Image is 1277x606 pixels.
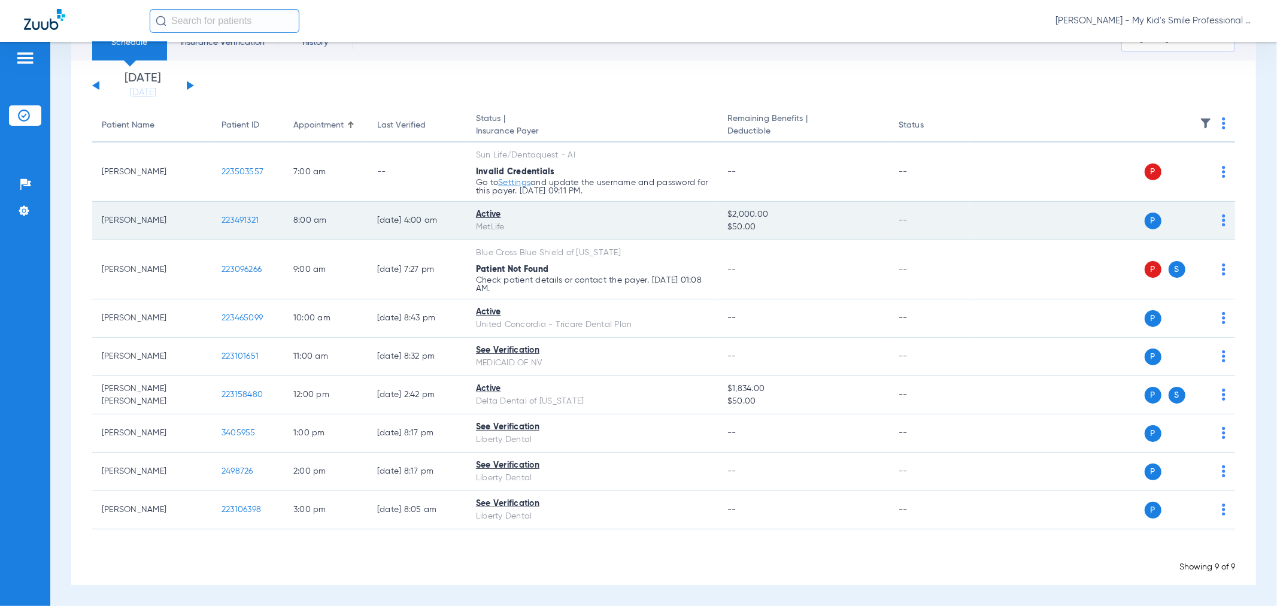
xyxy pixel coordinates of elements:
[92,376,212,414] td: [PERSON_NAME] [PERSON_NAME]
[222,119,259,132] div: Patient ID
[368,202,466,240] td: [DATE] 4:00 AM
[727,125,879,138] span: Deductible
[284,240,368,299] td: 9:00 AM
[222,467,253,475] span: 2498726
[92,202,212,240] td: [PERSON_NAME]
[727,208,879,221] span: $2,000.00
[368,240,466,299] td: [DATE] 7:27 PM
[727,221,879,234] span: $50.00
[368,338,466,376] td: [DATE] 8:32 PM
[377,119,457,132] div: Last Verified
[284,453,368,491] td: 2:00 PM
[889,491,970,529] td: --
[1145,502,1161,519] span: P
[102,119,202,132] div: Patient Name
[727,352,736,360] span: --
[476,168,555,176] span: Invalid Credentials
[889,109,970,143] th: Status
[284,376,368,414] td: 12:00 PM
[101,37,158,49] span: Schedule
[1145,387,1161,404] span: P
[889,338,970,376] td: --
[222,390,263,399] span: 223158480
[1222,427,1226,439] img: group-dot-blue.svg
[1145,425,1161,442] span: P
[1217,549,1277,606] iframe: Chat Widget
[102,119,154,132] div: Patient Name
[727,429,736,437] span: --
[150,9,299,33] input: Search for patients
[92,240,212,299] td: [PERSON_NAME]
[476,221,708,234] div: MetLife
[16,51,35,65] img: hamburger-icon
[727,383,879,395] span: $1,834.00
[476,149,708,162] div: Sun Life/Dentaquest - AI
[222,505,261,514] span: 223106398
[284,338,368,376] td: 11:00 AM
[466,109,718,143] th: Status |
[476,357,708,369] div: MEDICAID OF NV
[222,352,259,360] span: 223101651
[156,16,166,26] img: Search Icon
[284,299,368,338] td: 10:00 AM
[284,414,368,453] td: 1:00 PM
[476,265,548,274] span: Patient Not Found
[377,119,426,132] div: Last Verified
[727,467,736,475] span: --
[368,491,466,529] td: [DATE] 8:05 AM
[293,119,358,132] div: Appointment
[727,395,879,408] span: $50.00
[222,168,263,176] span: 223503557
[222,216,259,225] span: 223491321
[368,299,466,338] td: [DATE] 8:43 PM
[107,72,179,99] li: [DATE]
[476,434,708,446] div: Liberty Dental
[1222,465,1226,477] img: group-dot-blue.svg
[476,383,708,395] div: Active
[476,178,708,195] p: Go to and update the username and password for this payer. [DATE] 09:11 PM.
[1179,563,1235,571] span: Showing 9 of 9
[368,414,466,453] td: [DATE] 8:17 PM
[1222,117,1226,129] img: group-dot-blue.svg
[368,143,466,202] td: --
[176,37,269,49] span: Insurance Verification
[222,119,274,132] div: Patient ID
[1169,387,1185,404] span: S
[222,429,256,437] span: 3405955
[1222,312,1226,324] img: group-dot-blue.svg
[889,376,970,414] td: --
[1145,261,1161,278] span: P
[92,453,212,491] td: [PERSON_NAME]
[727,265,736,274] span: --
[1145,213,1161,229] span: P
[476,208,708,221] div: Active
[368,376,466,414] td: [DATE] 2:42 PM
[92,299,212,338] td: [PERSON_NAME]
[476,344,708,357] div: See Verification
[1169,261,1185,278] span: S
[476,319,708,331] div: United Concordia - Tricare Dental Plan
[107,87,179,99] a: [DATE]
[92,338,212,376] td: [PERSON_NAME]
[1145,163,1161,180] span: P
[1145,310,1161,327] span: P
[1145,349,1161,365] span: P
[284,202,368,240] td: 8:00 AM
[889,143,970,202] td: --
[476,459,708,472] div: See Verification
[889,414,970,453] td: --
[1222,389,1226,401] img: group-dot-blue.svg
[889,453,970,491] td: --
[498,178,530,187] a: Settings
[293,119,344,132] div: Appointment
[92,491,212,529] td: [PERSON_NAME]
[1222,350,1226,362] img: group-dot-blue.svg
[889,299,970,338] td: --
[476,125,708,138] span: Insurance Payer
[287,37,344,49] span: History
[889,202,970,240] td: --
[222,265,262,274] span: 223096266
[1145,463,1161,480] span: P
[476,306,708,319] div: Active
